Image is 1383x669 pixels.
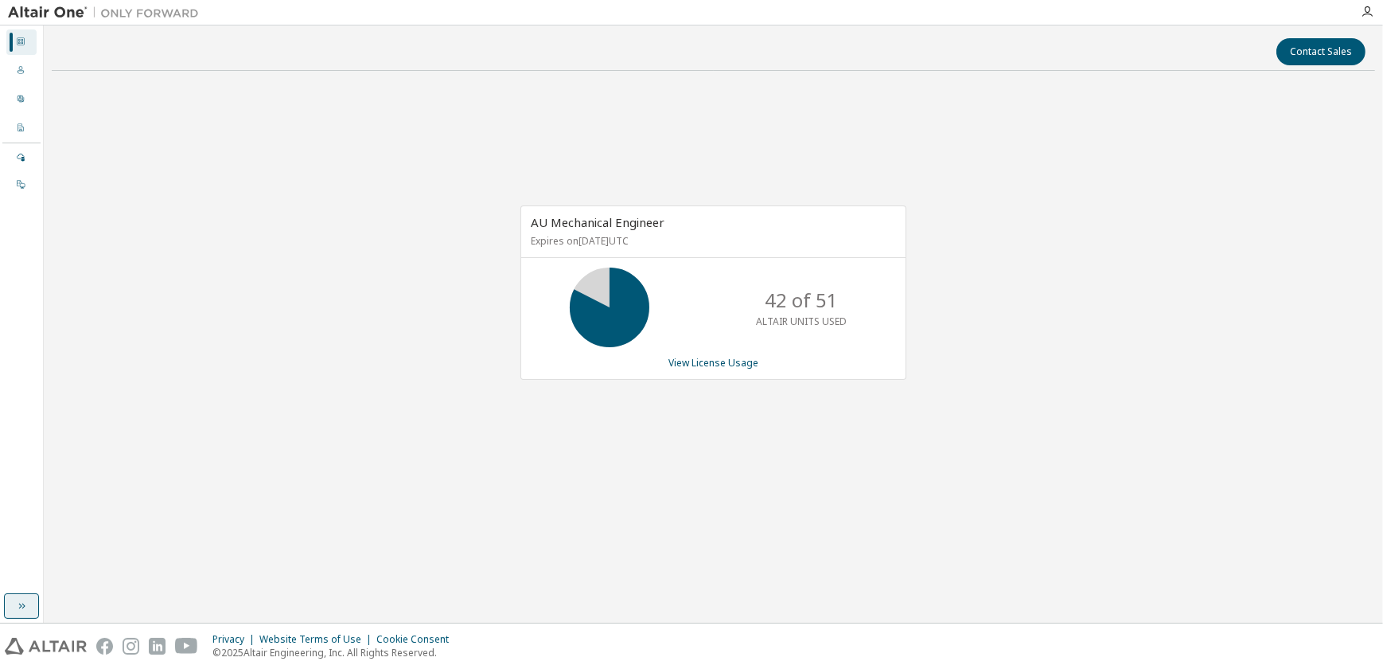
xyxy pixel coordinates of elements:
[212,646,458,659] p: © 2025 Altair Engineering, Inc. All Rights Reserved.
[6,115,37,141] div: Company Profile
[175,638,198,655] img: youtube.svg
[6,29,37,55] div: Dashboard
[149,638,166,655] img: linkedin.svg
[668,356,758,370] a: View License Usage
[212,633,259,646] div: Privacy
[96,638,113,655] img: facebook.svg
[376,633,458,646] div: Cookie Consent
[756,315,847,328] p: ALTAIR UNITS USED
[531,214,664,230] span: AU Mechanical Engineer
[5,638,87,655] img: altair_logo.svg
[6,87,37,112] div: User Profile
[6,145,37,170] div: Managed
[765,287,838,314] p: 42 of 51
[6,58,37,84] div: Users
[6,172,37,198] div: On Prem
[531,234,892,248] p: Expires on [DATE] UTC
[8,5,207,21] img: Altair One
[259,633,376,646] div: Website Terms of Use
[123,638,139,655] img: instagram.svg
[1276,38,1365,65] button: Contact Sales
